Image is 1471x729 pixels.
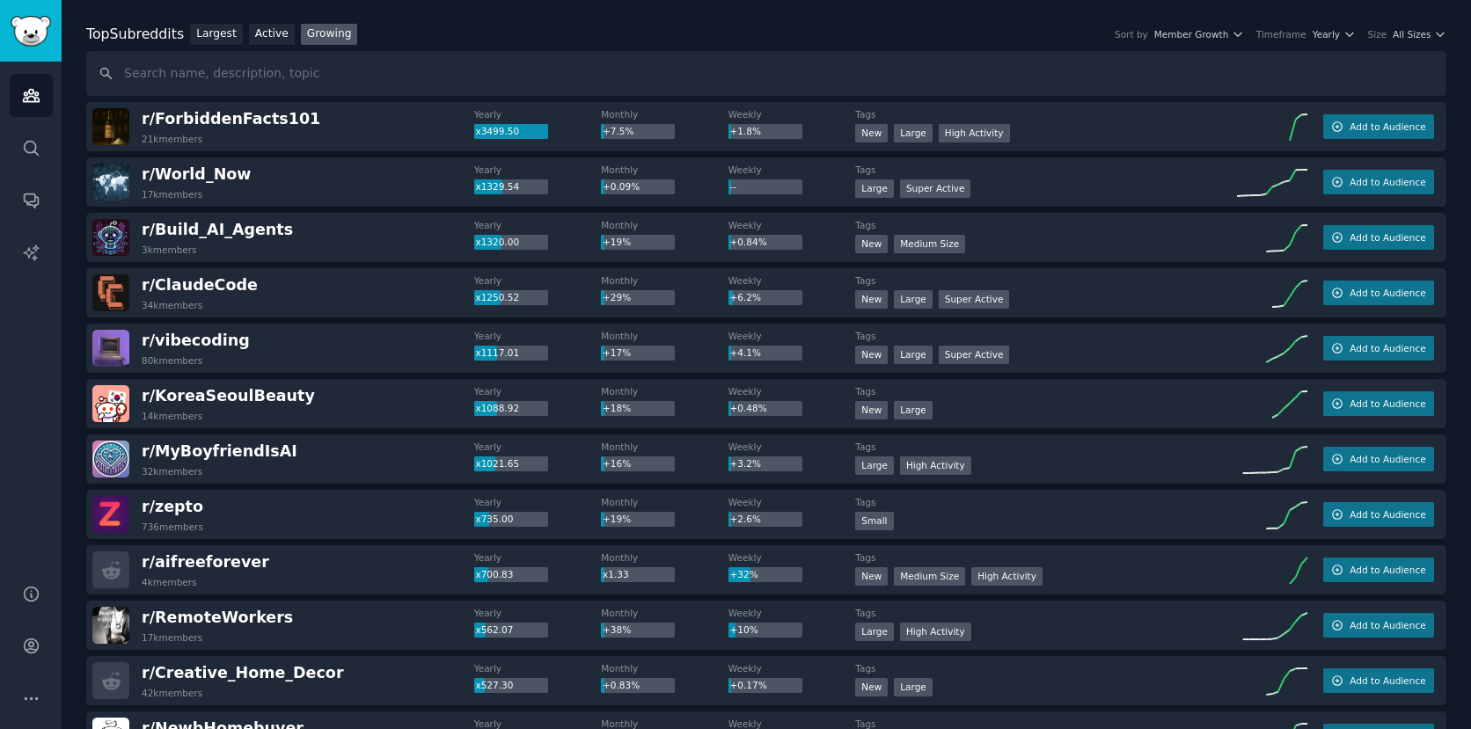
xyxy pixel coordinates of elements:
div: New [855,567,888,586]
span: All Sizes [1393,28,1431,40]
span: r/ World_Now [142,165,251,183]
span: Add to Audience [1350,176,1425,188]
button: Add to Audience [1323,613,1434,638]
span: Yearly [1313,28,1340,40]
span: Add to Audience [1350,231,1425,244]
a: Growing [301,24,358,46]
dt: Tags [855,330,1237,342]
span: +10% [730,624,758,635]
div: Large [855,179,894,198]
span: r/ zepto [142,498,203,515]
div: Medium Size [894,235,965,253]
dt: Monthly [601,274,728,287]
div: New [855,401,888,419]
span: Add to Audience [1350,342,1425,354]
dt: Yearly [474,164,602,176]
span: Add to Audience [1350,619,1425,631]
dt: Weekly [728,441,856,453]
div: 42k members [142,687,202,699]
div: Large [894,290,933,309]
div: High Activity [939,124,1010,142]
div: 3k members [142,244,197,256]
span: +32% [730,569,758,580]
div: New [855,290,888,309]
button: Add to Audience [1323,336,1434,361]
span: +1.8% [730,126,761,136]
button: Add to Audience [1323,281,1434,305]
span: +2.6% [730,514,761,524]
div: Large [894,678,933,696]
dt: Tags [855,551,1237,564]
span: Member Growth [1154,28,1229,40]
div: 21k members [142,133,202,145]
div: Super Active [900,179,971,198]
button: Add to Audience [1323,502,1434,527]
dt: Yearly [474,441,602,453]
span: +0.84% [730,237,767,247]
button: All Sizes [1393,28,1446,40]
dt: Yearly [474,274,602,287]
dt: Tags [855,108,1237,120]
div: 17k members [142,188,202,200]
dt: Weekly [728,385,856,397]
span: Add to Audience [1350,674,1425,687]
img: Build_AI_Agents [92,219,129,256]
dt: Yearly [474,551,602,564]
dt: Weekly [728,219,856,231]
dt: Weekly [728,662,856,674]
button: Add to Audience [1323,391,1434,416]
div: New [855,124,888,142]
dt: Tags [855,662,1237,674]
div: High Activity [900,456,971,475]
dt: Yearly [474,385,602,397]
dt: Yearly [474,108,602,120]
div: Large [894,124,933,142]
div: Size [1368,28,1387,40]
dt: Weekly [728,108,856,120]
span: x1320.00 [475,237,519,247]
dt: Yearly [474,219,602,231]
dt: Monthly [601,551,728,564]
img: RemoteWorkers [92,607,129,644]
div: 17k members [142,631,202,644]
div: Small [855,512,893,530]
dt: Tags [855,274,1237,287]
span: x527.30 [475,680,513,690]
span: +19% [603,237,631,247]
div: Sort by [1115,28,1148,40]
span: x3499.50 [475,126,519,136]
span: Add to Audience [1350,120,1425,133]
span: r/ vibecoding [142,332,250,349]
dt: Monthly [601,441,728,453]
img: GummySearch logo [11,16,51,47]
dt: Yearly [474,496,602,508]
a: Active [249,24,295,46]
dt: Monthly [601,385,728,397]
div: New [855,678,888,696]
button: Yearly [1313,28,1356,40]
span: r/ RemoteWorkers [142,609,293,626]
div: New [855,346,888,364]
span: +16% [603,458,631,469]
dt: Tags [855,441,1237,453]
button: Add to Audience [1323,170,1434,194]
span: +3.2% [730,458,761,469]
dt: Monthly [601,330,728,342]
dt: Yearly [474,330,602,342]
span: x1250.52 [475,292,519,303]
span: r/ Creative_Home_Decor [142,664,344,682]
div: Timeframe [1256,28,1306,40]
div: High Activity [971,567,1043,586]
img: zepto [92,496,129,533]
button: Add to Audience [1323,447,1434,471]
span: r/ aifreeforever [142,553,269,571]
span: x1088.92 [475,403,519,413]
span: x1021.65 [475,458,519,469]
span: +4.1% [730,347,761,358]
div: Large [855,623,894,641]
dt: Tags [855,385,1237,397]
dt: Weekly [728,164,856,176]
span: Add to Audience [1350,508,1425,521]
button: Add to Audience [1323,225,1434,250]
span: +6.2% [730,292,761,303]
